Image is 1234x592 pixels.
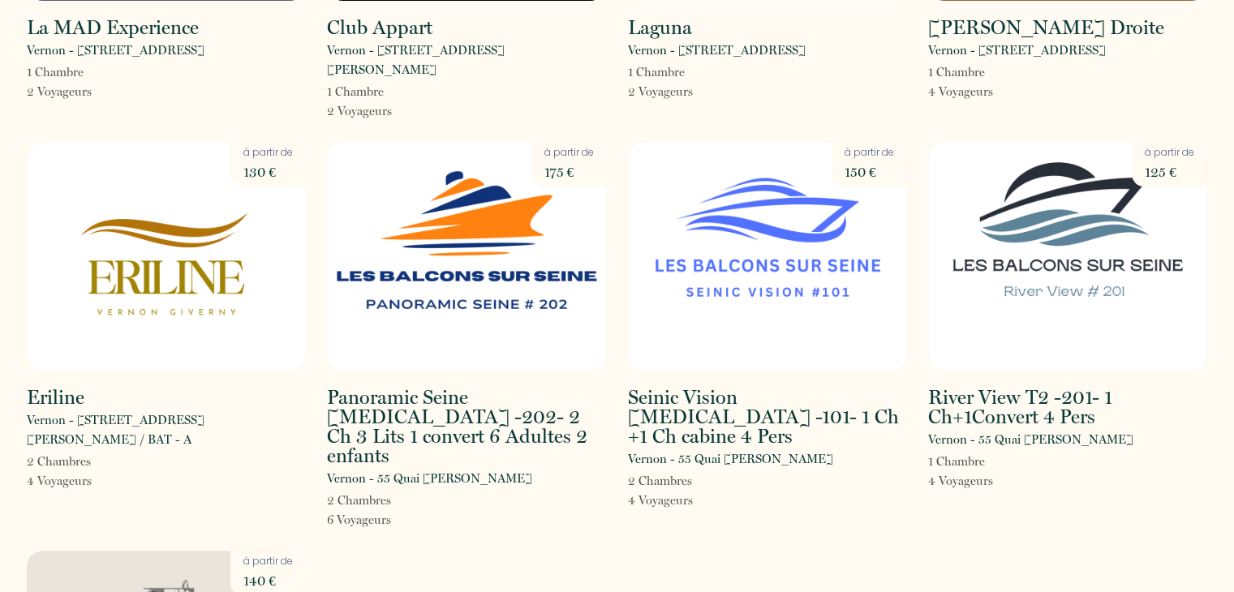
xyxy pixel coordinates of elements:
[845,161,894,183] p: 150 €
[243,161,293,183] p: 130 €
[988,84,993,99] span: s
[27,452,92,471] p: 2 Chambre
[928,62,993,82] p: 1 Chambre
[327,41,606,79] p: Vernon - [STREET_ADDRESS][PERSON_NAME]
[928,430,1133,449] p: Vernon - 55 Quai [PERSON_NAME]
[327,82,392,101] p: 1 Chambre
[327,469,532,488] p: Vernon - 55 Quai [PERSON_NAME]
[327,388,606,465] h2: Panoramic Seine [MEDICAL_DATA] -202- 2 Ch 3 Lits 1 convert 6 Adultes 2 enfants
[1145,161,1194,183] p: 125 €
[628,491,693,510] p: 4 Voyageur
[87,474,92,488] span: s
[27,410,306,449] p: Vernon - [STREET_ADDRESS][PERSON_NAME] / BAT - A
[386,513,391,527] span: s
[1145,145,1194,161] p: à partir de
[628,82,693,101] p: 2 Voyageur
[928,41,1106,60] p: Vernon - [STREET_ADDRESS]
[327,101,392,121] p: 2 Voyageur
[243,145,293,161] p: à partir de
[86,454,91,469] span: s
[687,474,692,488] span: s
[27,388,84,407] h2: Eriline
[628,41,806,60] p: Vernon - [STREET_ADDRESS]
[327,491,391,510] p: 2 Chambre
[988,474,993,488] span: s
[928,471,993,491] p: 4 Voyageur
[628,62,693,82] p: 1 Chambre
[928,82,993,101] p: 4 Voyageur
[928,388,1207,427] h2: River View T2 -201- 1 Ch+1Convert 4 Pers
[27,471,92,491] p: 4 Voyageur
[27,142,306,371] img: rental-image
[387,104,392,118] span: s
[628,388,907,446] h2: Seinic Vision [MEDICAL_DATA] -101- 1 Ch +1 Ch cabine 4 Pers
[628,471,693,491] p: 2 Chambre
[544,161,594,183] p: 175 €
[928,18,1164,37] h2: [PERSON_NAME] Droite
[928,452,993,471] p: 1 Chambre
[327,510,391,530] p: 6 Voyageur
[243,569,293,592] p: 140 €
[928,142,1207,371] img: rental-image
[243,554,293,569] p: à partir de
[544,145,594,161] p: à partir de
[87,84,92,99] span: s
[688,493,693,508] span: s
[688,84,693,99] span: s
[386,493,391,508] span: s
[27,82,92,101] p: 2 Voyageur
[327,18,432,37] h2: Club Appart
[327,142,606,371] img: rental-image
[845,145,894,161] p: à partir de
[27,18,199,37] h2: La MAD Experience
[628,18,692,37] h2: Laguna
[27,41,204,60] p: Vernon - [STREET_ADDRESS]
[27,62,92,82] p: 1 Chambre
[628,449,833,469] p: Vernon - 55 Quai [PERSON_NAME]
[628,142,907,371] img: rental-image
